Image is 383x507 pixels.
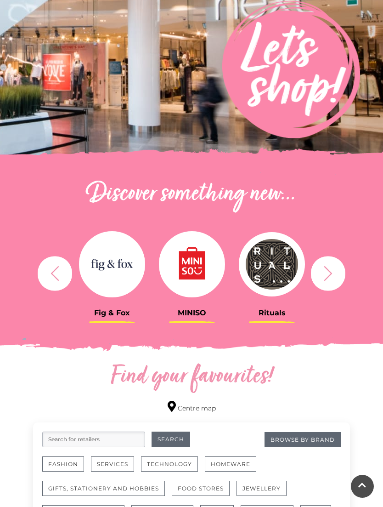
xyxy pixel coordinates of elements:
[168,401,216,413] a: Centre map
[91,456,141,481] a: Services
[172,481,237,505] a: Food Stores
[205,456,263,481] a: Homeware
[141,456,198,472] button: Technology
[42,432,145,447] input: Search for retailers
[239,308,305,317] h3: Rituals
[172,481,230,496] button: Food Stores
[33,362,350,392] h2: Find your favourites!
[33,180,350,209] h2: Discover something new...
[159,228,225,317] a: MINISO
[79,308,145,317] h3: Fig & Fox
[205,456,256,472] button: Homeware
[237,481,287,496] button: Jewellery
[239,228,305,317] a: Rituals
[159,308,225,317] h3: MINISO
[265,432,341,447] a: Browse By Brand
[79,228,145,317] a: Fig & Fox
[152,432,190,447] button: Search
[91,456,134,472] button: Services
[141,456,205,481] a: Technology
[42,456,84,472] button: Fashion
[42,481,172,505] a: Gifts, Stationery and Hobbies
[237,481,293,505] a: Jewellery
[42,481,165,496] button: Gifts, Stationery and Hobbies
[42,456,91,481] a: Fashion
